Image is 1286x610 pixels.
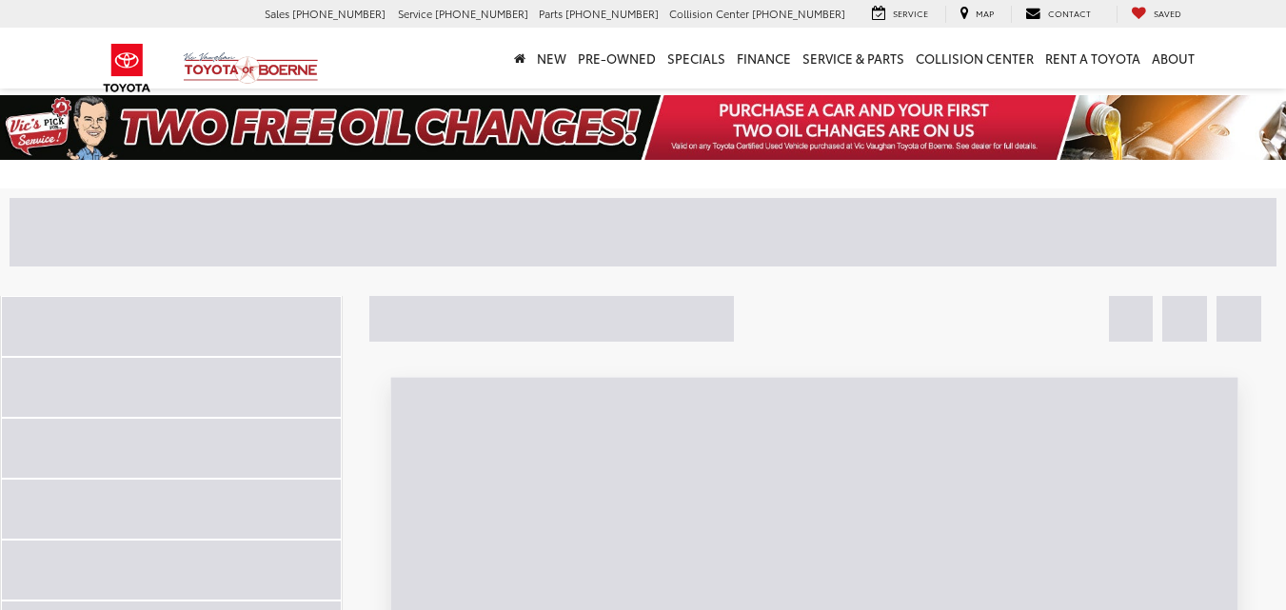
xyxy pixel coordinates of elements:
[292,6,386,21] span: [PHONE_NUMBER]
[265,6,289,21] span: Sales
[1048,7,1091,19] span: Contact
[1011,6,1105,23] a: Contact
[662,28,731,89] a: Specials
[945,6,1008,23] a: Map
[893,7,928,19] span: Service
[91,37,163,99] img: Toyota
[752,6,845,21] span: [PHONE_NUMBER]
[797,28,910,89] a: Service & Parts: Opens in a new tab
[539,6,563,21] span: Parts
[976,7,994,19] span: Map
[435,6,528,21] span: [PHONE_NUMBER]
[1117,6,1196,23] a: My Saved Vehicles
[1154,7,1181,19] span: Saved
[183,51,319,85] img: Vic Vaughan Toyota of Boerne
[910,28,1039,89] a: Collision Center
[565,6,659,21] span: [PHONE_NUMBER]
[858,6,942,23] a: Service
[731,28,797,89] a: Finance
[508,28,531,89] a: Home
[398,6,432,21] span: Service
[1039,28,1146,89] a: Rent a Toyota
[669,6,749,21] span: Collision Center
[572,28,662,89] a: Pre-Owned
[1146,28,1200,89] a: About
[531,28,572,89] a: New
